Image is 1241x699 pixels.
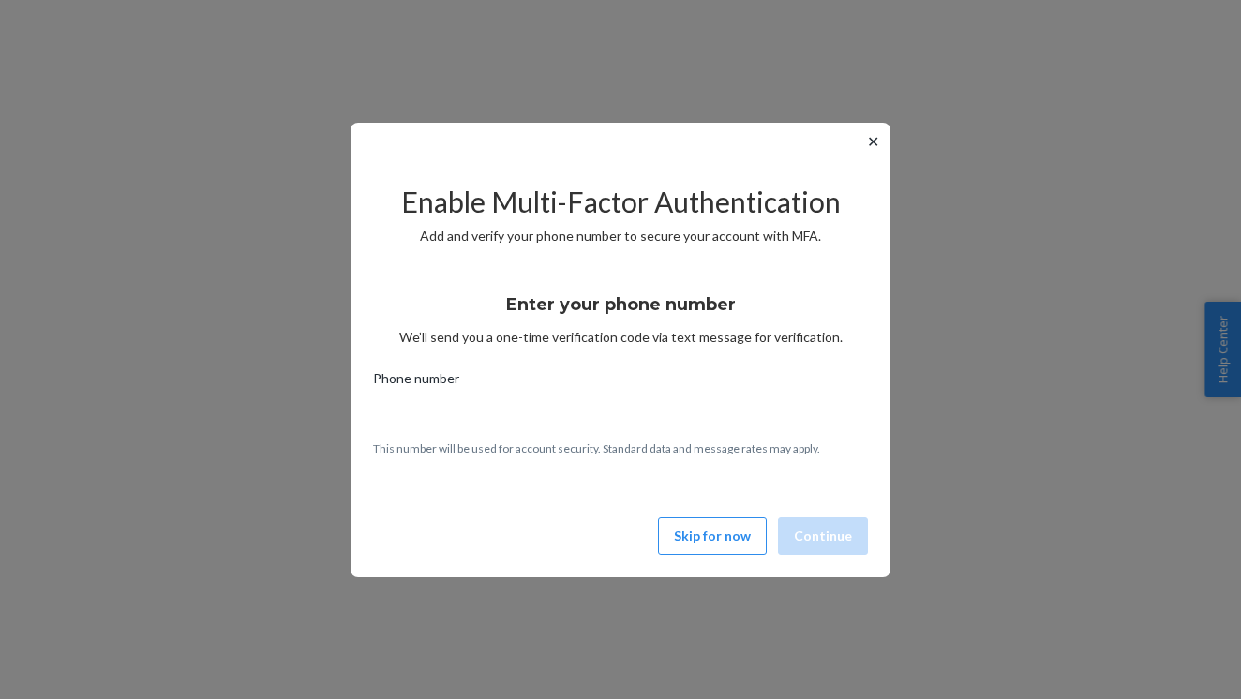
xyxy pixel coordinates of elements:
h2: Enable Multi-Factor Authentication [373,186,868,217]
div: We’ll send you a one-time verification code via text message for verification. [373,277,868,347]
button: Skip for now [658,517,767,555]
button: Continue [778,517,868,555]
span: Phone number [373,369,459,395]
p: Add and verify your phone number to secure your account with MFA. [373,227,868,245]
button: ✕ [863,130,883,153]
h3: Enter your phone number [506,292,736,317]
p: This number will be used for account security. Standard data and message rates may apply. [373,440,868,456]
